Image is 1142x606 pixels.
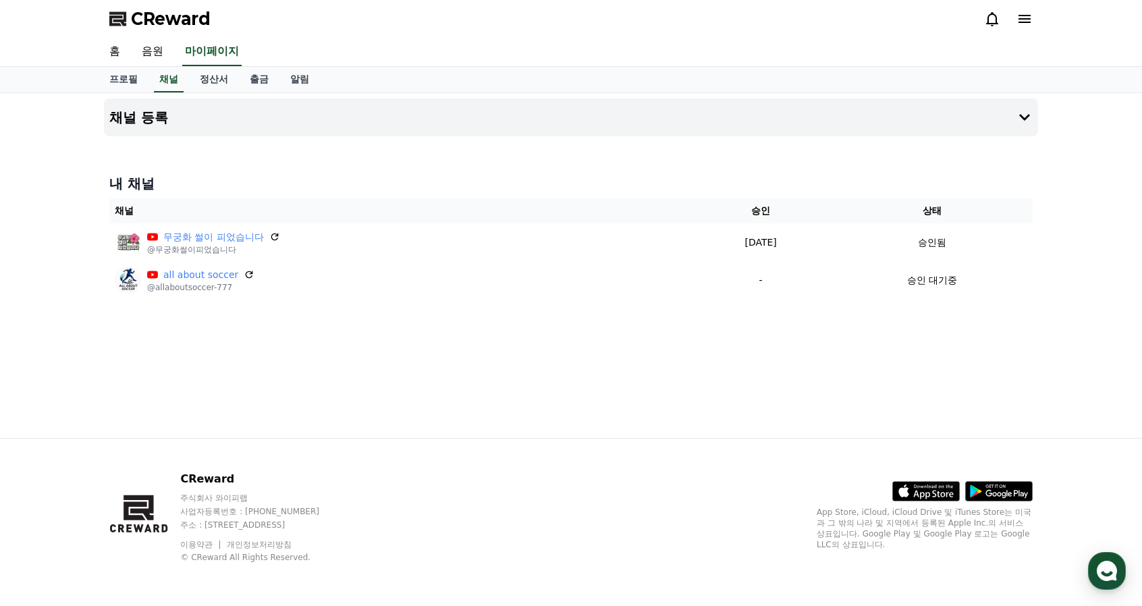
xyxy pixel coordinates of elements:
[832,198,1033,223] th: 상태
[180,506,345,517] p: 사업자등록번호 : [PHONE_NUMBER]
[696,236,826,250] p: [DATE]
[182,38,242,66] a: 마이페이지
[180,471,345,487] p: CReward
[109,198,690,223] th: 채널
[180,493,345,503] p: 주식회사 와이피랩
[115,229,142,256] img: 무궁화 썰이 피었습니다
[99,38,131,66] a: 홈
[147,244,280,255] p: @무궁화썰이피었습니다
[227,540,292,549] a: 개인정보처리방침
[99,67,148,92] a: 프로필
[690,198,832,223] th: 승인
[109,8,211,30] a: CReward
[115,267,142,294] img: all about soccer
[109,110,168,125] h4: 채널 등록
[163,230,264,244] a: 무궁화 썰이 피었습니다
[180,520,345,530] p: 주소 : [STREET_ADDRESS]
[817,507,1033,550] p: App Store, iCloud, iCloud Drive 및 iTunes Store는 미국과 그 밖의 나라 및 지역에서 등록된 Apple Inc.의 서비스 상표입니다. Goo...
[131,38,174,66] a: 음원
[163,268,238,282] a: all about soccer
[180,552,345,563] p: © CReward All Rights Reserved.
[180,540,223,549] a: 이용약관
[131,8,211,30] span: CReward
[104,99,1038,136] button: 채널 등록
[279,67,320,92] a: 알림
[147,282,254,293] p: @allaboutsoccer-777
[154,67,184,92] a: 채널
[109,174,1033,193] h4: 내 채널
[907,273,957,287] p: 승인 대기중
[918,236,946,250] p: 승인됨
[239,67,279,92] a: 출금
[189,67,239,92] a: 정산서
[696,273,826,287] p: -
